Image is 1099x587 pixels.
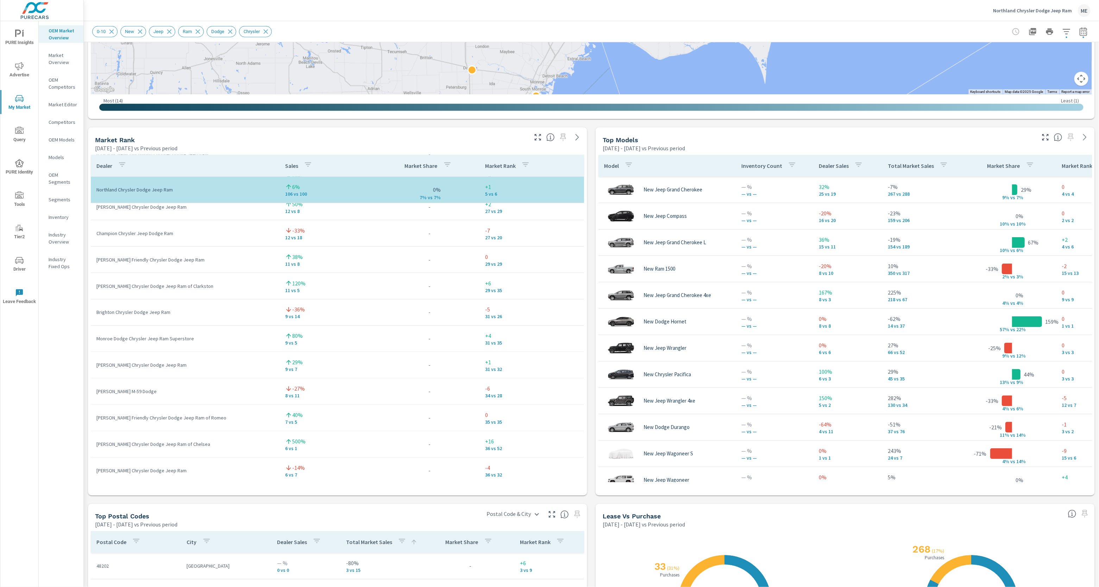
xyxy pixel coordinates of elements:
span: Driver [2,256,36,273]
button: Apply Filters [1060,25,1074,39]
p: [PERSON_NAME] Chrysler Dodge Jeep Ram [96,203,274,210]
button: Map camera controls [1074,72,1088,86]
p: -7% [888,183,962,191]
p: New Jeep Compass [643,213,687,219]
p: 27 vs 20 [485,235,578,240]
p: 14 vs 37 [888,323,962,329]
p: s 7% [430,195,447,201]
a: Open this area in Google Maps (opens a new window) [93,85,116,94]
p: 9% v [994,353,1013,359]
p: +1 [485,183,578,191]
p: — vs — [741,349,808,355]
p: — vs — [741,455,808,461]
img: glamour [607,285,635,306]
p: 16 vs 20 [819,217,877,223]
p: 0% [1016,212,1023,220]
p: 57% v [994,327,1013,333]
p: -7 [485,226,578,235]
div: Competitors [39,117,83,127]
p: Inventory [49,214,78,221]
p: — vs — [741,402,808,408]
p: 130 vs 34 [888,402,962,408]
div: Dodge [207,26,236,37]
div: OEM Segments [39,170,83,187]
p: New Jeep Wagoneer S [643,450,693,457]
p: — vs — [741,323,808,329]
a: See more details in report [1079,132,1091,143]
div: Inventory [39,212,83,222]
p: - [428,440,431,449]
button: Select Date Range [1076,25,1091,39]
p: 159 vs 206 [888,217,962,223]
p: 27% [888,341,962,349]
p: Total Market Sales [888,162,934,169]
p: Models [49,154,78,161]
div: Postal Code & City [482,508,544,520]
span: Select a preset date range to save this widget [558,132,569,143]
p: -4 [485,464,578,472]
p: 154 vs 189 [888,244,962,250]
p: -23% [888,209,962,217]
p: -21% [989,423,1002,431]
p: Market Overview [49,52,78,66]
p: Most ( 14 ) [103,97,123,104]
span: Leave Feedback [2,289,36,306]
p: 4% v [994,459,1013,465]
span: Dodge [207,29,228,34]
p: Model [604,162,619,169]
p: 4 vs 11 [819,429,877,434]
p: 0 [485,253,578,261]
p: 45 vs 35 [888,376,962,381]
p: OEM Models [49,136,78,143]
p: -33% [986,397,998,405]
p: Brighton Chrysler Dodge Jeep Ram [96,309,274,316]
button: "Export Report to PDF" [1026,25,1040,39]
p: -36% [292,305,305,314]
p: -25% [988,344,1001,352]
h5: Market Rank [95,136,135,144]
p: s 14% [1013,459,1030,465]
img: glamour [607,337,635,359]
span: PURE Insights [2,30,36,47]
p: 7% v [412,195,430,201]
p: 50% [292,200,303,208]
span: Query [2,127,36,144]
p: - [428,308,431,317]
p: [PERSON_NAME] Chrysler Dodge Jeep Ram of Chelsea [96,441,274,448]
div: Market Overview [39,50,83,68]
p: 11 vs 5 [285,288,374,293]
p: 29% [292,358,303,367]
p: — % [741,315,808,323]
span: My Market [2,94,36,112]
div: Segments [39,194,83,205]
p: s 4% [1013,300,1030,307]
img: glamour [607,311,635,332]
p: Market Editor [49,101,78,108]
p: Sales [285,162,298,169]
p: 7 vs 5 [285,419,374,425]
p: New Dodge Durango [643,424,690,430]
p: 0% [819,315,877,323]
p: - [428,387,431,396]
p: +16 [485,437,578,446]
span: Tools [2,191,36,209]
img: glamour [607,179,635,200]
p: 0% [819,447,877,455]
p: Competitors [49,119,78,126]
p: -5 [485,305,578,314]
div: 0-10 [92,26,118,37]
p: 282% [888,394,962,402]
p: 0 [485,411,578,419]
p: — % [741,420,808,429]
p: — vs — [741,376,808,381]
p: 13% v [994,379,1013,386]
img: glamour [607,443,635,464]
p: — % [741,394,808,402]
p: — vs — [741,217,808,223]
p: Northland Chrysler Dodge Jeep Ram [993,7,1072,14]
p: 31 vs 26 [485,314,578,320]
p: 36% [819,235,877,244]
span: Chrysler [239,29,264,34]
p: 0% [1016,291,1023,299]
div: ME [1078,4,1091,17]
